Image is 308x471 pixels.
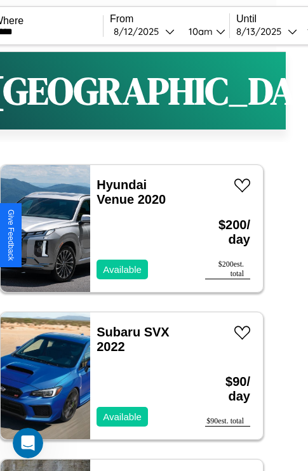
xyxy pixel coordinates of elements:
h3: $ 90 / day [205,362,250,416]
div: 8 / 13 / 2025 [236,25,288,37]
div: $ 200 est. total [205,260,250,279]
p: Available [103,261,142,278]
a: Subaru SVX 2022 [97,325,170,354]
h3: $ 200 / day [205,205,250,260]
button: 8/12/2025 [110,25,178,38]
label: From [110,13,229,25]
div: Give Feedback [6,209,15,261]
p: Available [103,408,142,425]
button: 10am [178,25,229,38]
div: $ 90 est. total [205,416,250,427]
div: 8 / 12 / 2025 [114,25,165,37]
a: Hyundai Venue 2020 [97,178,166,206]
div: 10am [182,25,216,37]
iframe: Intercom live chat [13,428,43,458]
